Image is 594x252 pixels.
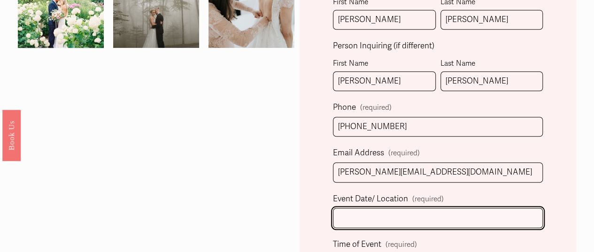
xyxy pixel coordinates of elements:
span: (required) [412,193,443,206]
span: (required) [388,147,419,160]
span: Time of Event [333,237,381,252]
span: Email Address [333,146,384,160]
div: First Name [333,57,436,71]
span: Person Inquiring (if different) [333,39,434,53]
span: (required) [360,104,391,111]
div: Last Name [440,57,543,71]
span: Event Date/ Location [333,192,408,206]
span: Phone [333,100,356,115]
span: (required) [385,238,417,252]
a: Book Us [2,109,21,160]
